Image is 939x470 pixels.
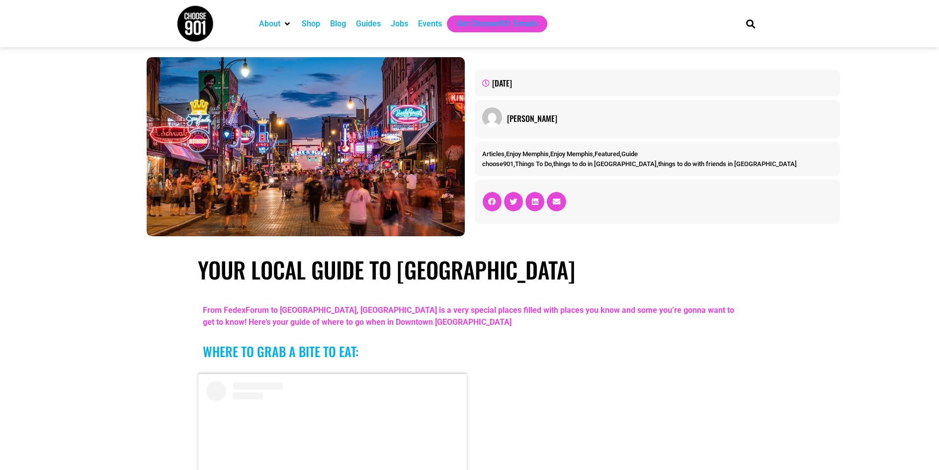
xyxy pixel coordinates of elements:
a: Articles [482,150,505,158]
a: WHERE TO GRAB A BITE TO EAT: [203,342,358,361]
a: Enjoy Memphis [506,150,549,158]
img: Picture of Miles Thomas [482,107,502,127]
div: Share on facebook [483,192,502,211]
nav: Main nav [254,15,729,32]
a: Guides [356,18,381,30]
div: Share on twitter [504,192,523,211]
a: Enjoy Memphis [550,150,593,158]
a: Events [418,18,442,30]
a: Things To Do [515,160,552,168]
b: From FedexForum to [GEOGRAPHIC_DATA], [GEOGRAPHIC_DATA] is a very special places filled with plac... [203,305,734,327]
a: [PERSON_NAME] [507,112,833,124]
div: Share on linkedin [525,192,544,211]
a: Get Choose901 Emails [457,18,537,30]
img: Crowd of people walk along a busy street lined with neon signs, bars, and restaurants at dusk und... [147,57,465,236]
div: Search [742,15,759,32]
div: Share on email [547,192,566,211]
a: things to do with friends in [GEOGRAPHIC_DATA] [658,160,797,168]
h1: Your Local Guide to [GEOGRAPHIC_DATA] [198,256,741,283]
time: [DATE] [492,77,512,89]
a: Jobs [391,18,408,30]
a: things to do in [GEOGRAPHIC_DATA] [553,160,657,168]
div: About [254,15,297,32]
a: Featured [595,150,620,158]
a: choose901 [482,160,513,168]
a: Guide [621,150,638,158]
a: Blog [330,18,346,30]
span: , , , [482,160,797,168]
span: , , , , [482,150,638,158]
a: About [259,18,280,30]
a: Shop [302,18,320,30]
